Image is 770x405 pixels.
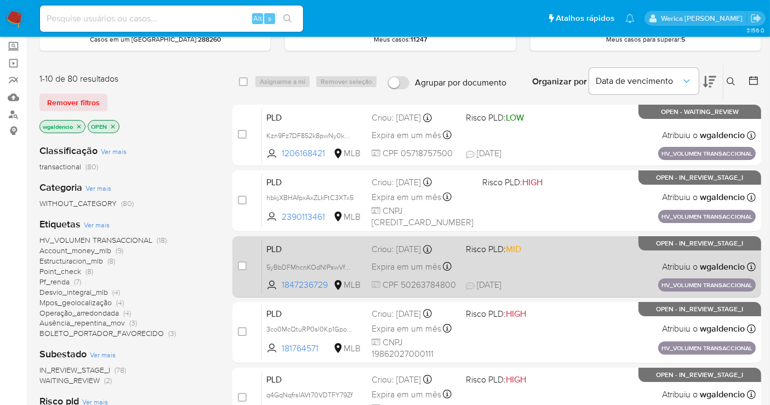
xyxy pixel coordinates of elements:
span: s [268,13,271,24]
input: Pesquise usuários ou casos... [40,12,303,26]
a: Sair [750,13,762,24]
a: Notificações [625,14,635,23]
span: Atalhos rápidos [556,13,614,24]
span: 3.156.0 [746,26,765,35]
span: Alt [253,13,262,24]
button: search-icon [276,11,299,26]
p: werica.jgaldencio@mercadolivre.com [661,13,746,24]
